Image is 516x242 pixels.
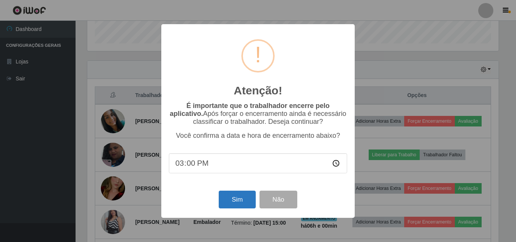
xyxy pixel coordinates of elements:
button: Não [260,191,297,208]
b: É importante que o trabalhador encerre pelo aplicativo. [170,102,329,117]
p: Após forçar o encerramento ainda é necessário classificar o trabalhador. Deseja continuar? [169,102,347,126]
button: Sim [219,191,255,208]
p: Você confirma a data e hora de encerramento abaixo? [169,132,347,140]
h2: Atenção! [234,84,282,97]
